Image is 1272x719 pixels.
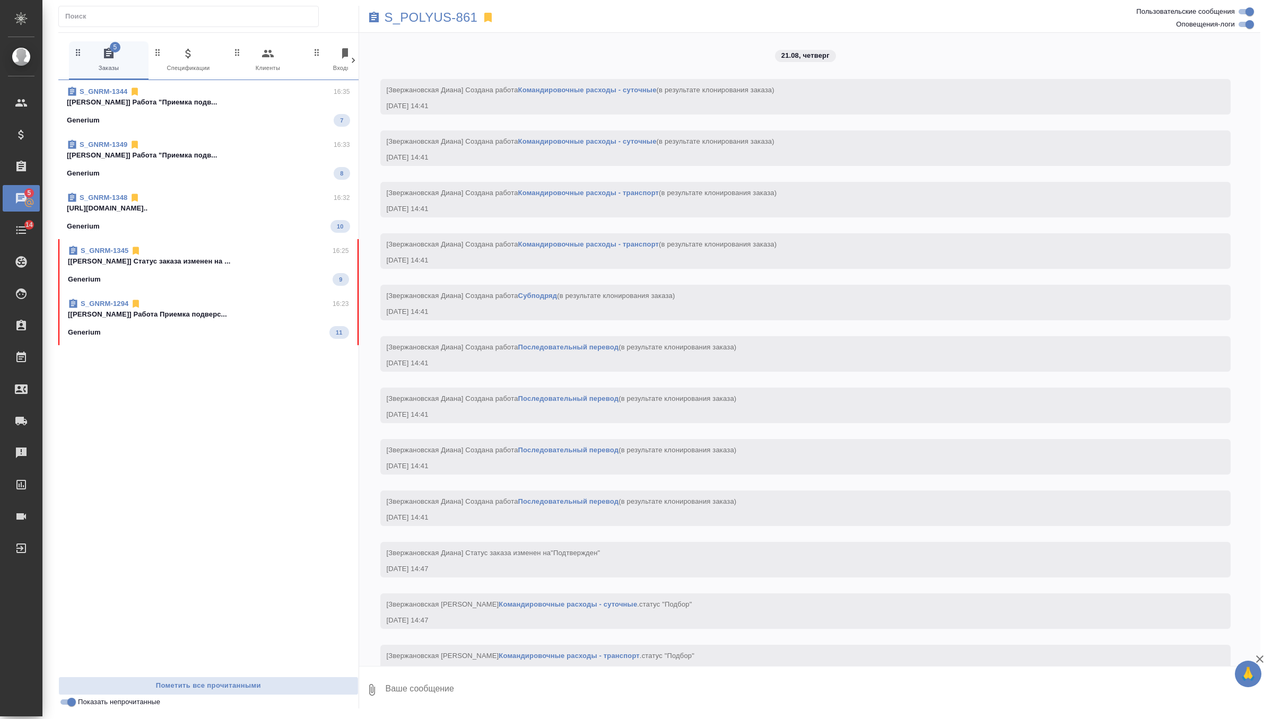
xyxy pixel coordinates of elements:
[387,615,1194,626] div: [DATE] 14:47
[1235,661,1261,687] button: 🙏
[129,86,140,97] svg: Отписаться
[1136,6,1235,17] span: Пользовательские сообщения
[58,80,359,133] div: S_GNRM-134416:35[[PERSON_NAME]] Работа "Приемка подв...Generium7
[129,139,140,150] svg: Отписаться
[639,600,692,608] span: статус "Подбор"
[387,549,600,557] span: [Звержановская Диана] Статус заказа изменен на
[68,327,101,338] p: Generium
[387,255,1194,266] div: [DATE] 14:41
[387,564,1194,574] div: [DATE] 14:47
[73,47,144,73] span: Заказы
[21,188,37,198] span: 5
[58,292,359,345] div: S_GNRM-129416:23[[PERSON_NAME]] Работа Приемка подверс...Generium11
[518,343,619,351] a: Последовательный перевод
[1239,663,1257,685] span: 🙏
[333,245,349,256] p: 16:25
[334,168,350,179] span: 8
[387,204,1194,214] div: [DATE] 14:41
[58,186,359,239] div: S_GNRM-134816:32[URL][DOMAIN_NAME]..Generium10
[3,185,40,212] a: 5
[387,343,737,351] span: [Звержановская Диана] Создана работа (в результате клонирования заказа)
[58,677,359,695] button: Пометить все прочитанными
[81,300,128,308] a: S_GNRM-1294
[19,220,39,230] span: 14
[68,309,349,320] p: [[PERSON_NAME]] Работа Приемка подверс...
[387,497,737,505] span: [Звержановская Диана] Создана работа (в результате клонирования заказа)
[81,247,128,255] a: S_GNRM-1345
[67,168,100,179] p: Generium
[130,299,141,309] svg: Отписаться
[387,409,1194,420] div: [DATE] 14:41
[387,101,1194,111] div: [DATE] 14:41
[80,194,127,201] a: S_GNRM-1348
[330,221,350,232] span: 10
[67,150,350,161] p: [[PERSON_NAME]] Работа "Приемка подв...
[334,86,350,97] p: 16:35
[153,47,163,57] svg: Зажми и перетащи, чтобы поменять порядок вкладок
[387,240,777,248] span: [Звержановская Диана] Создана работа (в результате клонирования заказа)
[499,652,640,660] a: Командировочные расходы - транспорт
[387,292,675,300] span: [Звержановская Диана] Создана работа (в результате клонирования заказа)
[64,680,353,692] span: Пометить все прочитанными
[387,394,737,402] span: [Звержановская Диана] Создана работа (в результате клонирования заказа)
[781,50,830,61] p: 21.08, четверг
[130,245,141,256] svg: Отписаться
[387,137,774,145] span: [Звержановская Диана] Создана работа (в результате клонирования заказа)
[499,600,637,608] a: Командировочные расходы - суточные
[387,446,737,454] span: [Звержановская Диана] Создана работа (в результате клонирования заказа)
[518,137,657,145] a: Командировочные расходы - суточные
[518,240,659,248] a: Командировочные расходы - транспорт
[153,47,224,73] span: Спецификации
[551,549,600,557] span: "Подтвержден"
[67,221,100,232] p: Generium
[387,189,777,197] span: [Звержановская Диана] Создана работа (в результате клонирования заказа)
[387,306,1194,317] div: [DATE] 14:41
[65,9,318,24] input: Поиск
[232,47,303,73] span: Клиенты
[518,292,557,300] a: Субподряд
[518,189,659,197] a: Командировочные расходы - транспорт
[78,697,160,707] span: Показать непрочитанные
[518,394,619,402] a: Последовательный перевод
[334,139,350,150] p: 16:33
[67,97,350,108] p: [[PERSON_NAME]] Работа "Приемка подв...
[3,217,40,243] a: 14
[387,461,1194,471] div: [DATE] 14:41
[387,152,1194,163] div: [DATE] 14:41
[67,115,100,126] p: Generium
[334,115,350,126] span: 7
[58,239,359,292] div: S_GNRM-134516:25[[PERSON_NAME]] Статус заказа изменен на ...Generium9
[329,327,349,338] span: 11
[67,203,350,214] p: [URL][DOMAIN_NAME]..
[387,600,692,608] span: [Звержановская [PERSON_NAME] .
[110,42,120,52] span: 5
[387,86,774,94] span: [Звержановская Диана] Создана работа (в результате клонирования заказа)
[80,87,127,95] a: S_GNRM-1344
[129,192,140,203] svg: Отписаться
[387,358,1194,369] div: [DATE] 14:41
[334,192,350,203] p: 16:32
[518,86,657,94] a: Командировочные расходы - суточные
[1176,19,1235,30] span: Оповещения-логи
[80,141,127,148] a: S_GNRM-1349
[333,299,349,309] p: 16:23
[312,47,383,73] span: Входящие
[518,497,619,505] a: Последовательный перевод
[642,652,694,660] span: статус "Подбор"
[387,652,695,660] span: [Звержановская [PERSON_NAME] .
[387,512,1194,523] div: [DATE] 14:41
[333,274,349,285] span: 9
[58,133,359,186] div: S_GNRM-134916:33[[PERSON_NAME]] Работа "Приемка подв...Generium8
[68,256,349,267] p: [[PERSON_NAME]] Статус заказа изменен на ...
[68,274,101,285] p: Generium
[73,47,83,57] svg: Зажми и перетащи, чтобы поменять порядок вкладок
[385,12,478,23] a: S_POLYUS-861
[518,446,619,454] a: Последовательный перевод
